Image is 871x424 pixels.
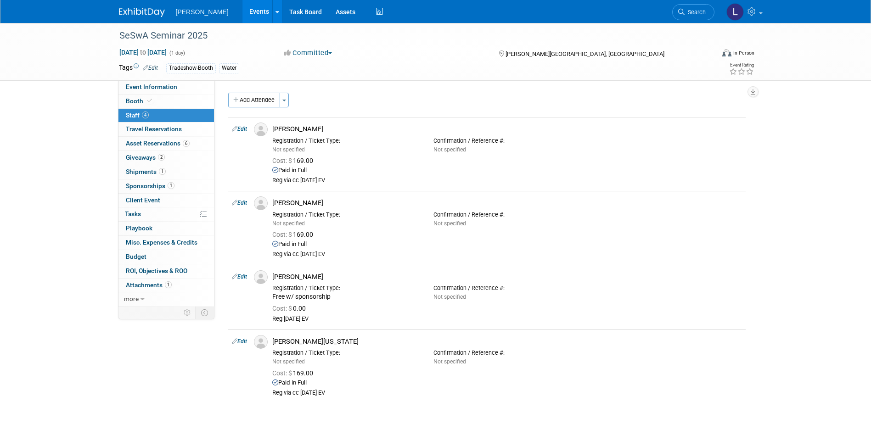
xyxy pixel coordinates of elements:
[254,270,268,284] img: Associate-Profile-5.png
[272,358,305,365] span: Not specified
[272,337,742,346] div: [PERSON_NAME][US_STATE]
[272,285,420,292] div: Registration / Ticket Type:
[228,93,280,107] button: Add Attendee
[118,109,214,123] a: Staff4
[506,50,664,57] span: [PERSON_NAME][GEOGRAPHIC_DATA], [GEOGRAPHIC_DATA]
[126,112,149,119] span: Staff
[139,49,147,56] span: to
[126,196,160,204] span: Client Event
[168,182,174,189] span: 1
[433,137,581,145] div: Confirmation / Reference #:
[254,123,268,136] img: Associate-Profile-5.png
[660,48,755,61] div: Event Format
[118,207,214,221] a: Tasks
[118,95,214,108] a: Booth
[272,146,305,153] span: Not specified
[176,8,229,16] span: [PERSON_NAME]
[118,222,214,235] a: Playbook
[126,239,197,246] span: Misc. Expenses & Credits
[729,63,754,67] div: Event Rating
[272,305,309,312] span: 0.00
[124,295,139,302] span: more
[118,250,214,264] a: Budget
[119,48,167,56] span: [DATE] [DATE]
[232,273,247,280] a: Edit
[272,125,742,134] div: [PERSON_NAME]
[272,177,742,184] div: Reg via cc [DATE] EV
[126,281,172,289] span: Attachments
[272,240,742,248] div: Paid in Full
[733,50,754,56] div: In-Person
[232,126,247,132] a: Edit
[118,264,214,278] a: ROI, Objectives & ROO
[159,168,166,175] span: 1
[272,211,420,218] div: Registration / Ticket Type:
[158,154,165,161] span: 2
[433,349,581,357] div: Confirmation / Reference #:
[281,48,336,58] button: Committed
[126,224,152,232] span: Playbook
[272,389,742,397] div: Reg via cc [DATE] EV
[272,369,317,377] span: 169.00
[726,3,744,21] img: Lindsey Wolanczyk
[165,281,172,288] span: 1
[685,9,706,16] span: Search
[272,137,420,145] div: Registration / Ticket Type:
[433,358,466,365] span: Not specified
[126,139,190,147] span: Asset Reservations
[126,97,154,105] span: Booth
[433,294,466,300] span: Not specified
[272,231,317,238] span: 169.00
[126,182,174,190] span: Sponsorships
[272,220,305,227] span: Not specified
[119,8,165,17] img: ExhibitDay
[126,83,177,90] span: Event Information
[219,63,239,73] div: Water
[232,338,247,345] a: Edit
[272,293,420,301] div: Free w/ sponsorship
[118,137,214,151] a: Asset Reservations6
[118,80,214,94] a: Event Information
[169,50,185,56] span: (1 day)
[722,49,731,56] img: Format-Inperson.png
[272,157,317,164] span: 169.00
[125,210,141,218] span: Tasks
[147,98,152,103] i: Booth reservation complete
[272,379,742,387] div: Paid in Full
[118,279,214,292] a: Attachments1
[118,123,214,136] a: Travel Reservations
[183,140,190,147] span: 6
[180,307,196,318] td: Personalize Event Tab Strip
[672,4,714,20] a: Search
[126,125,182,133] span: Travel Reservations
[195,307,214,318] td: Toggle Event Tabs
[118,236,214,250] a: Misc. Expenses & Credits
[232,200,247,206] a: Edit
[126,168,166,175] span: Shipments
[118,194,214,207] a: Client Event
[272,167,742,174] div: Paid in Full
[272,199,742,207] div: [PERSON_NAME]
[126,154,165,161] span: Giveaways
[272,369,293,377] span: Cost: $
[272,315,742,323] div: Reg [DATE] EV
[272,231,293,238] span: Cost: $
[272,305,293,312] span: Cost: $
[126,253,146,260] span: Budget
[116,28,701,44] div: SeSwA Seminar 2025
[118,179,214,193] a: Sponsorships1
[118,292,214,306] a: more
[143,65,158,71] a: Edit
[272,157,293,164] span: Cost: $
[433,211,581,218] div: Confirmation / Reference #:
[433,285,581,292] div: Confirmation / Reference #:
[142,112,149,118] span: 4
[118,165,214,179] a: Shipments1
[119,63,158,73] td: Tags
[272,349,420,357] div: Registration / Ticket Type:
[126,267,187,274] span: ROI, Objectives & ROO
[272,273,742,281] div: [PERSON_NAME]
[272,251,742,258] div: Reg via cc [DATE] EV
[166,63,216,73] div: Tradeshow-Booth
[254,196,268,210] img: Associate-Profile-5.png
